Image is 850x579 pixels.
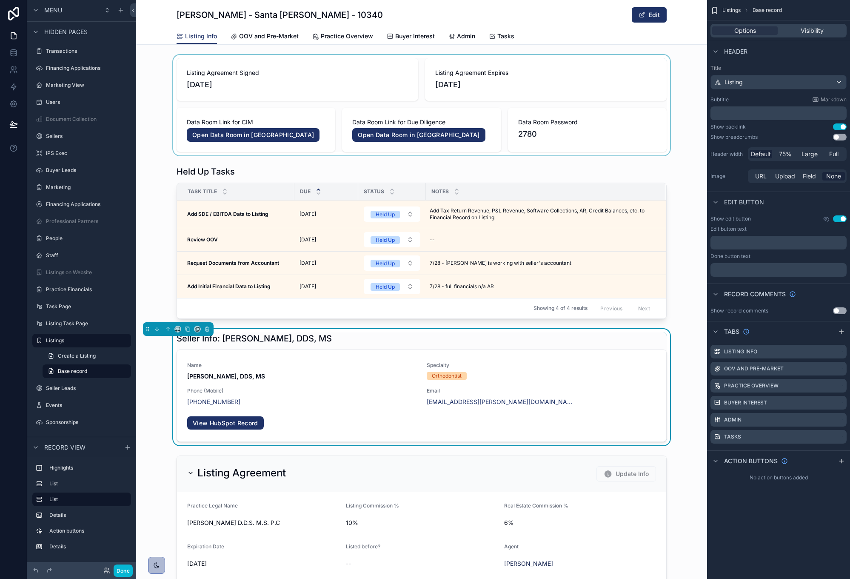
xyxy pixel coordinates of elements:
[46,116,129,123] label: Document Collection
[46,303,129,310] label: Task Page
[46,218,129,225] label: Professional Partners
[32,398,131,412] a: Events
[49,512,128,519] label: Details
[46,402,129,409] label: Events
[432,372,462,380] div: Orthodontist
[387,29,435,46] a: Buyer Interest
[46,99,129,106] label: Users
[802,150,818,158] span: Large
[46,385,129,392] label: Seller Leads
[707,471,850,484] div: No action buttons added
[395,32,435,40] span: Buyer Interest
[724,365,784,372] label: OOV and Pre-Market
[724,433,741,440] label: Tasks
[829,150,839,158] span: Full
[710,253,750,260] label: Done button text
[724,47,747,56] span: Header
[753,7,782,14] span: Base record
[710,215,751,222] label: Show edit button
[32,334,131,347] a: Listings
[710,307,768,314] div: Show record comments
[32,249,131,262] a: Staff
[46,337,126,344] label: Listings
[801,26,824,35] span: Visibility
[724,416,742,423] label: Admin
[32,198,131,211] a: Financing Applications
[32,266,131,279] a: Listings on Website
[44,443,86,452] span: Record view
[27,457,136,562] div: scrollable content
[321,32,373,40] span: Practice Overview
[751,150,771,158] span: Default
[32,129,131,143] a: Sellers
[32,163,131,177] a: Buyer Leads
[724,327,739,336] span: Tabs
[32,112,131,126] a: Document Collection
[46,320,129,327] label: Listing Task Page
[710,134,758,140] div: Show breadcrumbs
[710,96,729,103] label: Subtitle
[43,364,131,378] a: Base record
[239,32,299,40] span: OOV and Pre-Market
[49,464,128,471] label: Highlights
[46,82,129,89] label: Marketing View
[177,9,383,21] h1: [PERSON_NAME] - Santa [PERSON_NAME] - 10340
[32,416,131,429] a: Sponsorships
[427,387,576,394] span: Email
[46,167,129,174] label: Buyer Leads
[710,123,746,130] div: Show backlink
[46,419,129,426] label: Sponsorships
[43,349,131,363] a: Create a Listing
[710,173,744,180] label: Image
[187,373,265,380] strong: [PERSON_NAME], DDS, MS
[724,198,764,206] span: Edit button
[457,32,475,40] span: Admin
[49,543,128,550] label: Details
[489,29,514,46] a: Tasks
[46,184,129,191] label: Marketing
[46,235,129,242] label: People
[187,387,416,394] span: Phone (Mobile)
[177,332,332,344] h1: Seller Info: [PERSON_NAME], DDS, MS
[803,172,816,181] span: Field
[364,188,384,195] span: Status
[710,236,847,249] div: scrollable content
[46,150,129,157] label: IPS Exec
[722,7,741,14] span: Listings
[32,78,131,92] a: Marketing View
[46,252,129,259] label: Staff
[32,215,131,228] a: Professional Partners
[32,146,131,160] a: IPS Exec
[46,269,129,276] label: Listings on Website
[32,317,131,330] a: Listing Task Page
[724,348,757,355] label: Listing Info
[32,381,131,395] a: Seller Leads
[724,457,778,465] span: Action buttons
[710,106,847,120] div: scrollable content
[58,353,96,359] span: Create a Listing
[46,286,129,293] label: Practice Financials
[32,300,131,313] a: Task Page
[49,527,128,534] label: Action buttons
[32,44,131,58] a: Transactions
[46,133,129,140] label: Sellers
[710,226,747,232] label: Edit button text
[49,480,128,487] label: List
[710,65,847,72] label: Title
[775,172,795,181] span: Upload
[32,95,131,109] a: Users
[812,96,847,103] a: Markdown
[177,29,217,45] a: Listing Info
[231,29,299,46] a: OOV and Pre-Market
[724,78,743,86] span: Listing
[44,6,62,14] span: Menu
[755,172,767,181] span: URL
[46,201,129,208] label: Financing Applications
[46,48,129,54] label: Transactions
[32,181,131,194] a: Marketing
[188,188,217,195] span: Task Title
[821,96,847,103] span: Markdown
[58,368,87,375] span: Base record
[710,151,744,158] label: Header width
[497,32,514,40] span: Tasks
